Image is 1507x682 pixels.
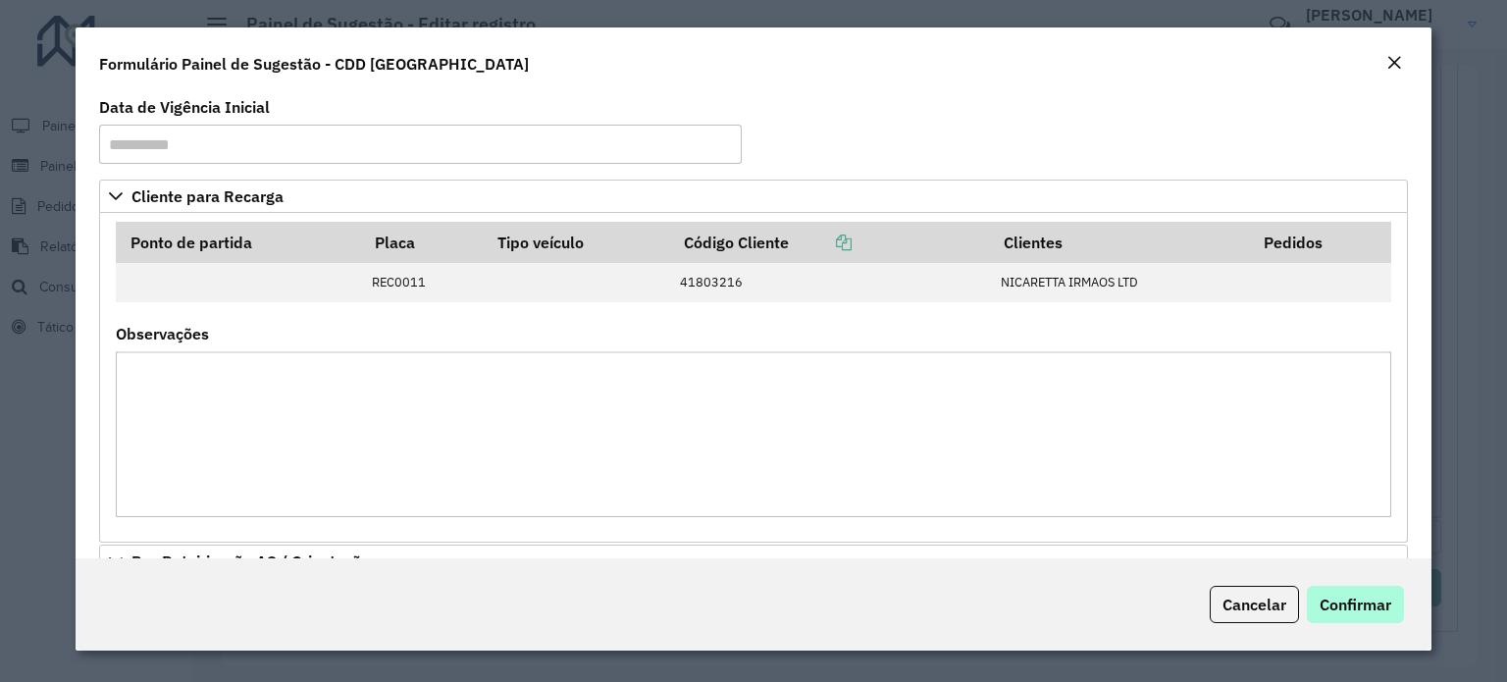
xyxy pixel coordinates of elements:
[484,222,670,263] th: Tipo veículo
[361,263,484,302] td: REC0011
[990,263,1250,302] td: NICARETTA IRMAOS LTD
[1250,222,1391,263] th: Pedidos
[131,553,378,569] span: Pre-Roteirização AS / Orientações
[670,222,990,263] th: Código Cliente
[1386,55,1402,71] em: Fechar
[99,180,1408,213] a: Cliente para Recarga
[116,322,209,345] label: Observações
[1210,586,1299,623] button: Cancelar
[670,263,990,302] td: 41803216
[1380,51,1408,77] button: Close
[1307,586,1404,623] button: Confirmar
[131,188,284,204] span: Cliente para Recarga
[99,95,270,119] label: Data de Vigência Inicial
[1320,595,1391,614] span: Confirmar
[1222,595,1286,614] span: Cancelar
[361,222,484,263] th: Placa
[990,222,1250,263] th: Clientes
[99,52,529,76] h4: Formulário Painel de Sugestão - CDD [GEOGRAPHIC_DATA]
[116,222,361,263] th: Ponto de partida
[99,213,1408,543] div: Cliente para Recarga
[789,233,852,252] a: Copiar
[99,545,1408,578] a: Pre-Roteirização AS / Orientações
